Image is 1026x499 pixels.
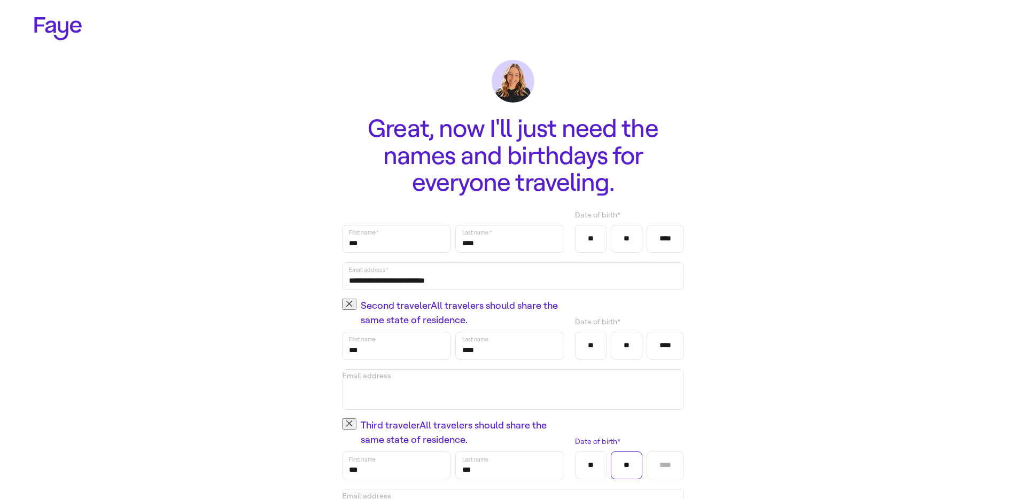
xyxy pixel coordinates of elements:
label: Last name [461,454,489,465]
label: Last name [461,227,493,238]
input: Year [654,457,677,473]
span: Second traveler [361,299,564,328]
span: Date of birth * [575,316,620,328]
span: Date of birth * [575,209,620,221]
span: All travelers should share the same state of residence. [361,300,558,326]
span: Third traveler [361,418,564,447]
span: All travelers should share the same state of residence. [361,419,547,446]
label: Last name [461,334,489,345]
input: Day [618,338,635,354]
label: Email address [341,369,677,383]
span: Date of birth * [575,436,620,447]
input: Year [654,338,677,354]
button: Second travelerAll travelers should share the same state of residence. [342,299,356,310]
input: Month [582,231,600,247]
input: Month [582,457,600,473]
label: First name [348,454,376,465]
h1: Great, now I'll just need the names and birthdays for everyone traveling. [342,115,684,197]
input: Day [618,231,635,247]
label: First name [348,227,379,238]
label: Email address [348,264,389,275]
label: First name [348,334,376,345]
input: Year [654,231,677,247]
input: Day [618,457,635,473]
button: Third travelerAll travelers should share the same state of residence. [342,418,356,430]
input: Month [582,338,600,354]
